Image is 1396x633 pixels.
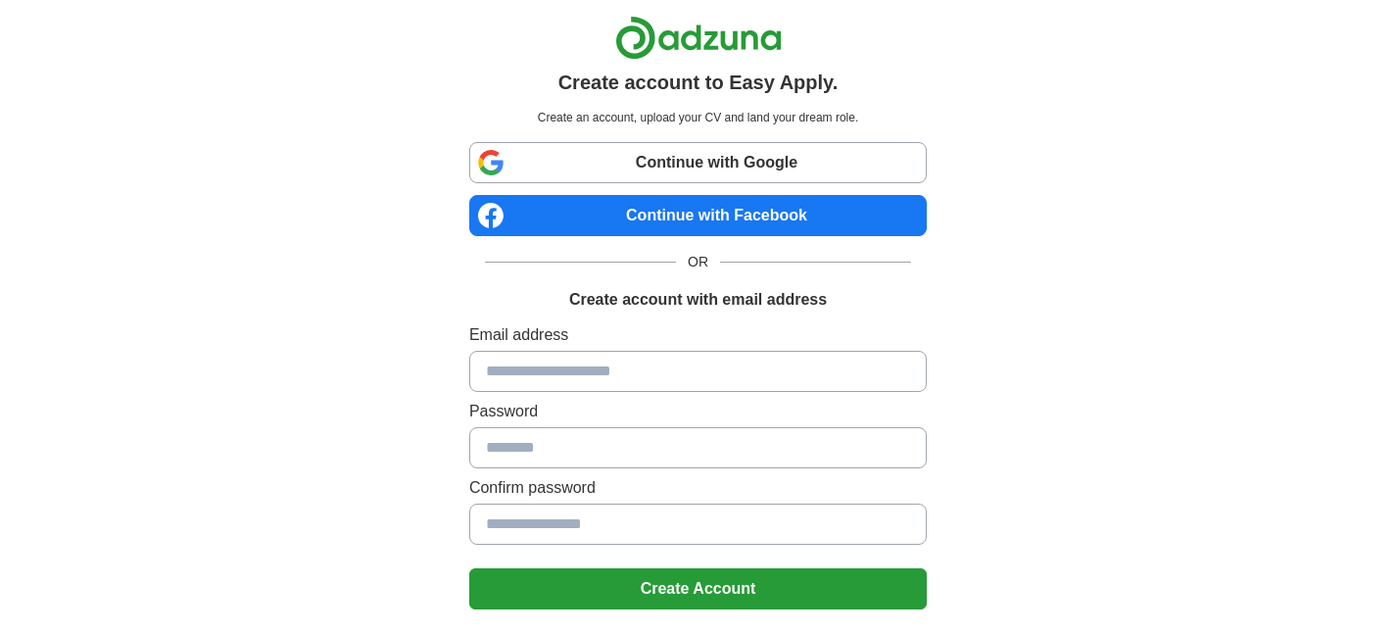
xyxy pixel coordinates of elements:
button: Create Account [469,568,927,609]
a: Continue with Facebook [469,195,927,236]
h1: Create account to Easy Apply. [558,68,839,97]
h1: Create account with email address [569,288,827,312]
span: OR [676,252,720,272]
p: Create an account, upload your CV and land your dream role. [473,109,923,126]
label: Confirm password [469,476,927,500]
img: Adzuna logo [615,16,782,60]
a: Continue with Google [469,142,927,183]
label: Email address [469,323,927,347]
label: Password [469,400,927,423]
